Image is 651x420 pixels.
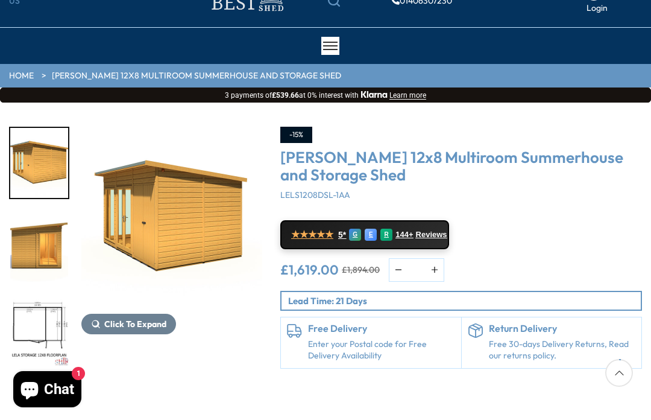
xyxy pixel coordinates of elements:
div: -15% [280,127,312,143]
img: LelaSTORAGE12x8090_62924ee1-6556-49d1-9997-cbab197377c7_200x200.jpg [10,212,68,282]
img: Shire Lela 12x8 Multiroom Summerhouse and Storage Shed - Best Shed [81,127,262,308]
h3: [PERSON_NAME] 12x8 Multiroom Summerhouse and Storage Shed [280,149,642,183]
button: Click To Expand [81,314,176,334]
div: 2 / 8 [81,127,262,368]
div: E [365,229,377,241]
img: LelaSTORAGE12x8-060_d97f0fe0-68f2-4b46-a9a2-0818d110e140_200x200.jpg [10,128,68,198]
div: 3 / 8 [9,211,69,284]
h6: Free Delivery [308,323,455,334]
span: Click To Expand [104,319,166,329]
span: 144+ [395,230,413,240]
span: ★★★★★ [291,229,333,240]
a: ★★★★★ 5* G E R 144+ Reviews [280,220,449,249]
p: Lead Time: 21 Days [288,294,641,307]
a: Login [587,2,608,14]
div: G [349,229,361,241]
span: LELS1208DSL-1AA [280,189,350,200]
ins: £1,619.00 [280,263,339,276]
h6: Return Delivery [489,323,636,334]
p: Free 30-days Delivery Returns, Read our returns policy. [489,339,636,362]
div: 4 / 8 [9,296,69,368]
del: £1,894.00 [342,266,380,274]
inbox-online-store-chat: Shopify online store chat [10,371,85,410]
img: LelaStorage12x8FLOORPLAN_79b65778-da2f-4c7a-ab17-155082f918bf_200x200.jpg [10,297,68,367]
span: Reviews [416,230,447,240]
div: 2 / 8 [9,127,69,199]
a: HOME [9,70,34,82]
a: Enter your Postal code for Free Delivery Availability [308,339,455,362]
div: R [380,229,392,241]
a: [PERSON_NAME] 12x8 Multiroom Summerhouse and Storage Shed [52,70,341,82]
